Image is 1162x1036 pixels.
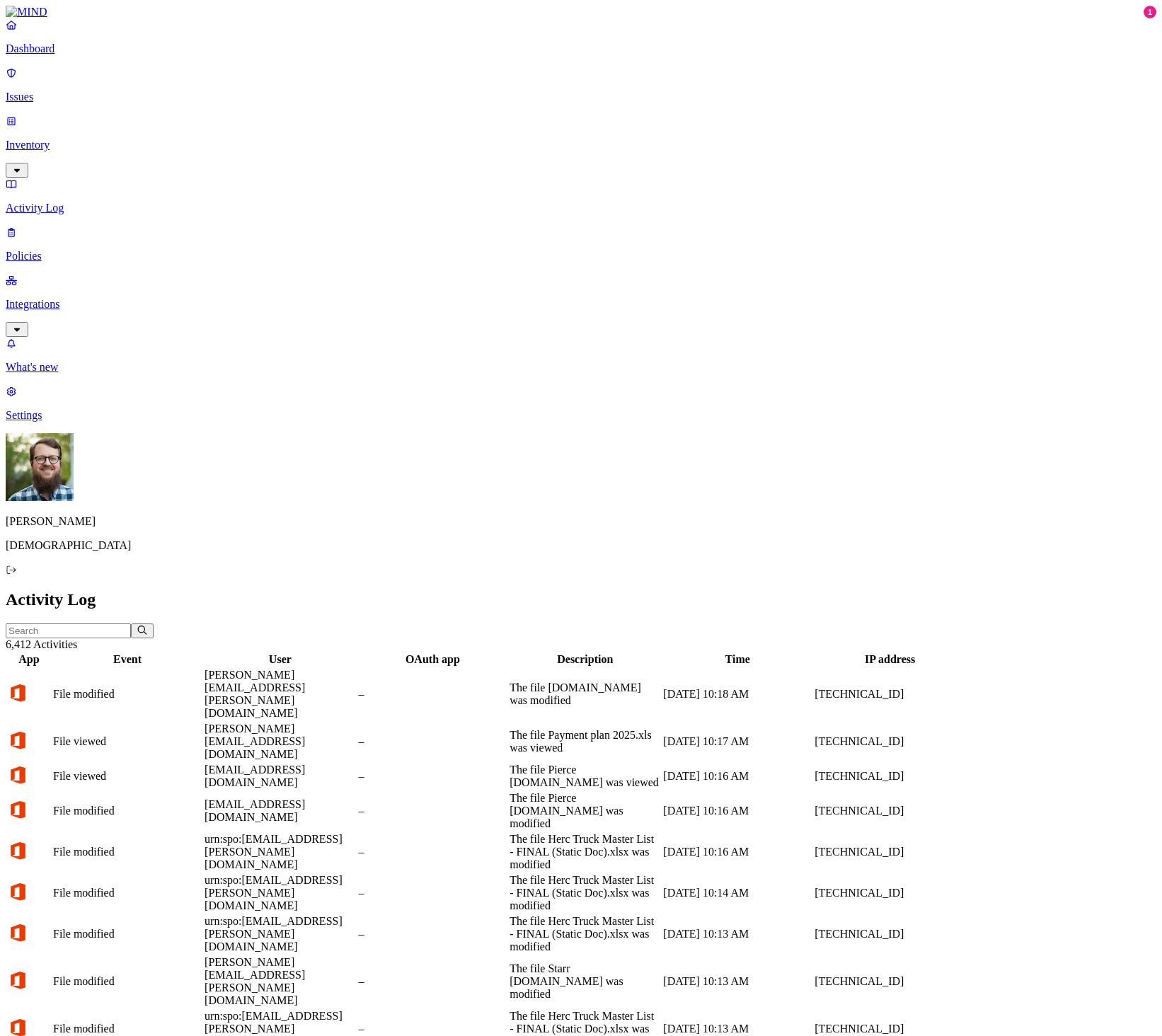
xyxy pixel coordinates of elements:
div: Time [663,653,812,666]
span: – [359,887,364,899]
div: File viewed [53,735,202,748]
div: File modified [53,846,202,858]
span: [PERSON_NAME][EMAIL_ADDRESS][PERSON_NAME][DOMAIN_NAME] [205,669,305,719]
a: MIND [6,6,1156,18]
a: Policies [6,226,1156,263]
div: File modified [53,688,202,701]
p: Issues [6,91,1156,103]
div: [TECHNICAL_ID] [815,887,965,899]
span: – [359,770,364,782]
span: 6,412 Activities [6,638,77,650]
span: [DATE] 10:17 AM [663,735,749,747]
span: [DATE] 10:16 AM [663,846,749,858]
a: What's new [6,337,1156,374]
span: [DATE] 10:18 AM [663,688,749,700]
div: App [8,653,50,666]
h2: Activity Log [6,590,1156,609]
div: File modified [53,1023,202,1035]
div: The file Herc Truck Master List - FINAL (Static Doc).xlsx was modified [510,833,660,871]
img: Rick Heil [6,433,74,501]
div: [TECHNICAL_ID] [815,1023,965,1035]
span: urn:spo:[EMAIL_ADDRESS][PERSON_NAME][DOMAIN_NAME] [205,874,343,911]
img: MIND [6,6,47,18]
p: Dashboard [6,42,1156,55]
div: The file [DOMAIN_NAME] was modified [510,681,660,707]
span: [DATE] 10:13 AM [663,975,749,987]
div: User [205,653,355,666]
img: office-365 [8,970,28,990]
div: [TECHNICAL_ID] [815,846,965,858]
span: – [359,975,364,987]
span: [EMAIL_ADDRESS][DOMAIN_NAME] [205,798,305,823]
p: Inventory [6,139,1156,151]
div: The file Pierce [DOMAIN_NAME] was viewed [510,764,660,789]
span: [EMAIL_ADDRESS][DOMAIN_NAME] [205,764,305,788]
span: – [359,1023,364,1035]
div: [TECHNICAL_ID] [815,928,965,940]
div: [TECHNICAL_ID] [815,735,965,748]
a: Issues [6,67,1156,103]
p: Policies [6,250,1156,263]
div: File modified [53,928,202,940]
span: – [359,846,364,858]
span: – [359,928,364,940]
div: The file Herc Truck Master List - FINAL (Static Doc).xlsx was modified [510,915,660,953]
span: [DATE] 10:16 AM [663,805,749,817]
span: [PERSON_NAME][EMAIL_ADDRESS][DOMAIN_NAME] [205,723,305,760]
img: office-365 [8,730,28,750]
div: File viewed [53,770,202,783]
div: The file Pierce [DOMAIN_NAME] was modified [510,792,660,830]
span: [DATE] 10:14 AM [663,887,749,899]
img: office-365 [8,683,28,703]
div: File modified [53,805,202,817]
div: [TECHNICAL_ID] [815,975,965,988]
span: – [359,805,364,817]
div: The file Herc Truck Master List - FINAL (Static Doc).xlsx was modified [510,874,660,912]
div: [TECHNICAL_ID] [815,805,965,817]
p: Activity Log [6,202,1156,214]
a: Integrations [6,274,1156,335]
a: Inventory [6,115,1156,175]
img: office-365 [8,882,28,902]
span: [PERSON_NAME][EMAIL_ADDRESS][PERSON_NAME][DOMAIN_NAME] [205,956,305,1006]
div: [TECHNICAL_ID] [815,770,965,783]
div: [TECHNICAL_ID] [815,688,965,701]
div: 1 [1144,6,1156,18]
div: File modified [53,975,202,988]
span: – [359,735,364,747]
div: File modified [53,887,202,899]
div: Description [510,653,660,666]
div: The file Payment plan 2025.xls was viewed [510,729,660,754]
span: [DATE] 10:13 AM [663,1023,749,1035]
p: What's new [6,361,1156,374]
img: office-365 [8,765,28,785]
span: urn:spo:[EMAIL_ADDRESS][PERSON_NAME][DOMAIN_NAME] [205,915,343,952]
input: Search [6,623,131,638]
span: – [359,688,364,700]
div: IP address [815,653,965,666]
p: [DEMOGRAPHIC_DATA] [6,539,1156,552]
div: The file Starr [DOMAIN_NAME] was modified [510,962,660,1001]
a: Dashboard [6,18,1156,55]
a: Activity Log [6,178,1156,214]
p: [PERSON_NAME] [6,515,1156,528]
p: Settings [6,409,1156,422]
img: office-365 [8,800,28,819]
a: Settings [6,385,1156,422]
span: [DATE] 10:16 AM [663,770,749,782]
img: office-365 [8,841,28,861]
div: Event [53,653,202,666]
img: office-365 [8,923,28,943]
p: Integrations [6,298,1156,311]
div: OAuth app [359,653,507,666]
span: urn:spo:[EMAIL_ADDRESS][PERSON_NAME][DOMAIN_NAME] [205,833,343,870]
span: [DATE] 10:13 AM [663,928,749,940]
